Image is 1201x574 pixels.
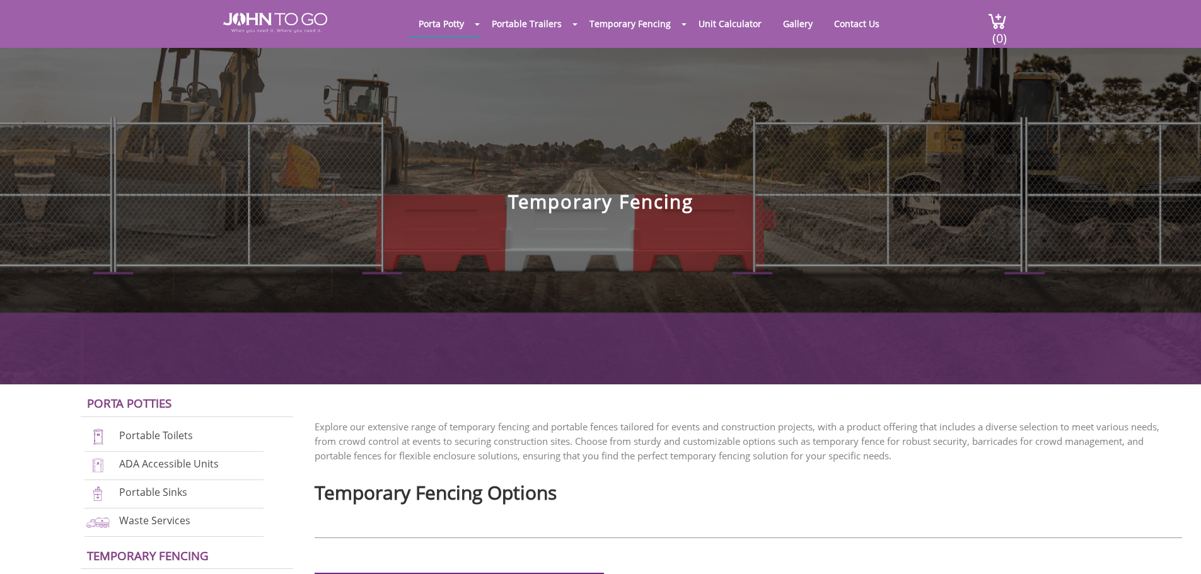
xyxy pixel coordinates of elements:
[119,514,190,527] a: Waste Services
[825,11,889,36] a: Contact Us
[1151,524,1201,574] button: Live Chat
[223,13,327,33] img: JOHN to go
[482,11,571,36] a: Portable Trailers
[84,457,112,474] img: ADA-units-new.png
[84,485,112,502] img: portable-sinks-new.png
[315,420,1182,463] p: Explore our extensive range of temporary fencing and portable fences tailored for events and cons...
[992,20,1007,47] span: (0)
[315,476,1182,503] h2: Temporary Fencing Options
[774,11,822,36] a: Gallery
[580,11,680,36] a: Temporary Fencing
[689,11,771,36] a: Unit Calculator
[119,485,187,499] a: Portable Sinks
[84,514,112,531] img: waste-services-new.png
[119,457,219,471] a: ADA Accessible Units
[87,395,171,411] a: Porta Potties
[87,548,209,563] a: Temporary Fencing
[988,13,1007,30] img: cart a
[84,428,112,445] img: portable-toilets-new.png
[409,11,473,36] a: Porta Potty
[119,429,193,443] a: Portable Toilets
